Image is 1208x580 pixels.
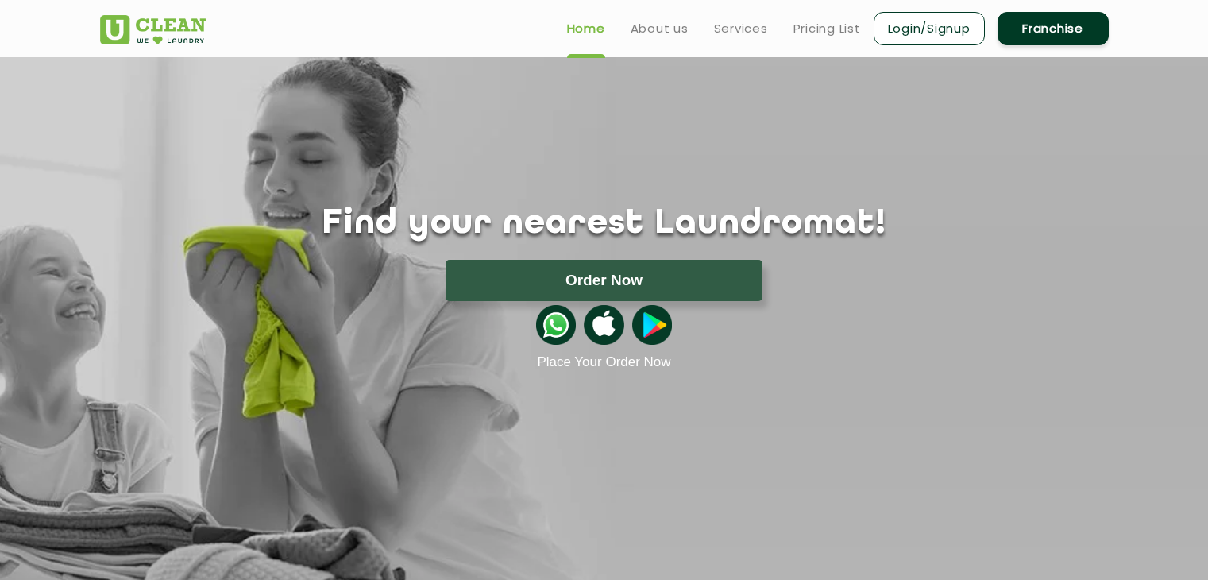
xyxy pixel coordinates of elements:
img: UClean Laundry and Dry Cleaning [100,15,206,44]
img: playstoreicon.png [632,305,672,345]
a: Pricing List [793,19,861,38]
h1: Find your nearest Laundromat! [88,204,1121,244]
a: Place Your Order Now [537,354,670,370]
a: Franchise [998,12,1109,45]
img: apple-icon.png [584,305,623,345]
img: whatsappicon.png [536,305,576,345]
a: About us [631,19,689,38]
a: Home [567,19,605,38]
a: Services [714,19,768,38]
a: Login/Signup [874,12,985,45]
button: Order Now [446,260,762,301]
